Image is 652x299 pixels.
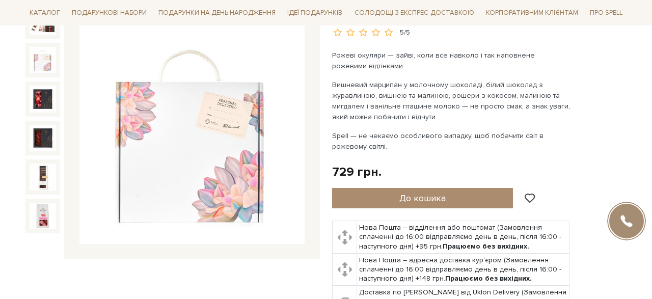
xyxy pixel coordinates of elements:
[283,5,346,21] span: Ідеї подарунків
[68,5,151,21] span: Подарункові набори
[25,5,64,21] span: Каталог
[482,4,582,21] a: Корпоративним клієнтам
[79,19,305,244] img: Подарунок Рожеві серця
[30,47,56,73] img: Подарунок Рожеві серця
[400,28,410,38] div: 5/5
[332,130,571,152] p: Spell — не чекаємо особливого випадку, щоб побачити світ в рожевому світлі.
[357,221,569,254] td: Нова Пошта – відділення або поштомат (Замовлення сплаченні до 16:00 відправляємо день в день, піс...
[332,79,571,122] p: Вишневий марципан у молочному шоколаді, білий шоколад з журавлиною, вишнею та малиною, рошери з к...
[350,4,478,21] a: Солодощі з експрес-доставкою
[332,164,382,180] div: 729 грн.
[445,274,532,283] b: Працюємо без вихідних.
[357,253,569,286] td: Нова Пошта – адресна доставка кур'єром (Замовлення сплаченні до 16:00 відправляємо день в день, п...
[332,188,513,208] button: До кошика
[30,164,56,190] img: Подарунок Рожеві серця
[30,125,56,151] img: Подарунок Рожеві серця
[332,50,571,71] p: Рожеві окуляри — зайві, коли все навколо і так наповнене рожевими відтінками.
[399,193,446,204] span: До кошика
[154,5,280,21] span: Подарунки на День народження
[30,203,56,229] img: Подарунок Рожеві серця
[443,242,529,251] b: Працюємо без вихідних.
[30,86,56,112] img: Подарунок Рожеві серця
[586,5,627,21] span: Про Spell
